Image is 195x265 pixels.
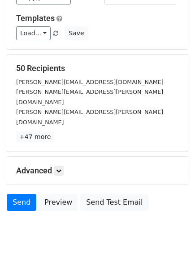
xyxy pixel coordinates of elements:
a: Send Test Email [80,194,148,211]
small: [PERSON_NAME][EMAIL_ADDRESS][DOMAIN_NAME] [16,79,164,85]
h5: 50 Recipients [16,63,179,73]
iframe: Chat Widget [150,222,195,265]
small: [PERSON_NAME][EMAIL_ADDRESS][PERSON_NAME][DOMAIN_NAME] [16,88,163,105]
small: [PERSON_NAME][EMAIL_ADDRESS][PERSON_NAME][DOMAIN_NAME] [16,109,163,126]
a: Preview [39,194,78,211]
h5: Advanced [16,166,179,176]
a: Load... [16,26,51,40]
a: Templates [16,13,55,23]
button: Save [65,26,88,40]
a: Send [7,194,36,211]
a: +47 more [16,131,54,143]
